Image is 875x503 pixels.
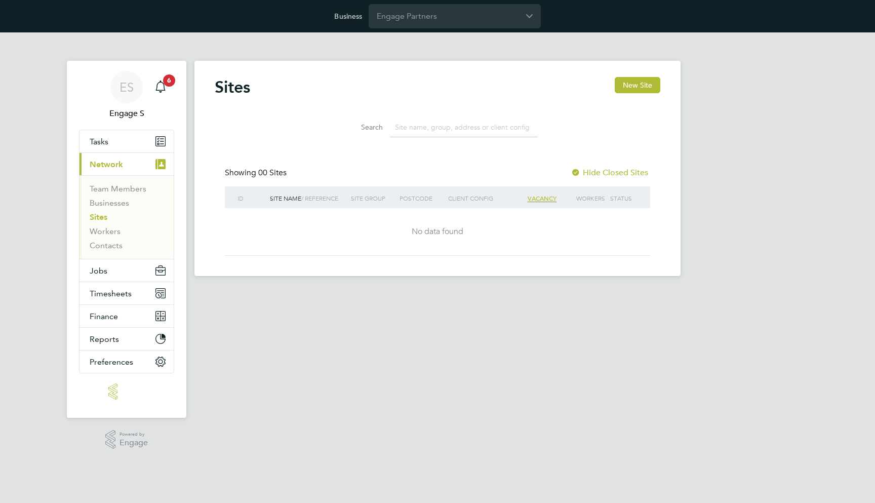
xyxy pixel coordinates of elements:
button: Preferences [79,351,174,373]
button: Timesheets [79,282,174,304]
span: Finance [90,312,118,321]
label: Search [337,123,383,132]
span: Jobs [90,266,107,276]
span: Preferences [90,357,133,367]
div: Site Name [267,186,348,210]
div: Client Config [446,186,510,210]
span: Powered by [120,430,148,439]
button: Reports [79,328,174,350]
span: Engage S [79,107,174,120]
a: Contacts [90,241,123,250]
h2: Sites [215,77,250,97]
button: Network [79,153,174,175]
div: Workers [559,186,608,210]
span: 00 Sites [258,168,287,178]
a: Businesses [90,198,129,208]
span: / Reference [301,194,338,202]
div: Showing [225,168,289,178]
span: Network [90,160,123,169]
div: Status [608,186,640,210]
span: Vacancy [528,194,556,203]
a: Workers [90,226,121,236]
a: Powered byEngage [105,430,148,449]
button: Jobs [79,259,174,282]
div: Postcode [397,186,446,210]
span: Tasks [90,137,108,146]
a: Tasks [79,130,174,152]
div: ID [235,186,267,210]
img: engage-logo-retina.png [108,383,145,400]
span: Reports [90,334,119,344]
div: No data found [235,226,640,237]
div: Site Group [348,186,397,210]
a: 6 [150,71,171,103]
button: Finance [79,305,174,327]
span: ES [120,81,134,94]
a: Sites [90,212,107,222]
label: Business [334,12,362,21]
a: Go to home page [79,383,174,400]
div: Network [79,175,174,259]
a: ESEngage S [79,71,174,120]
input: Site name, group, address or client config [390,118,538,137]
a: Team Members [90,184,146,194]
span: Timesheets [90,289,132,298]
span: 6 [163,74,175,87]
span: Engage [120,439,148,447]
nav: Main navigation [67,61,186,418]
label: Hide Closed Sites [571,168,648,178]
button: New Site [615,77,660,93]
